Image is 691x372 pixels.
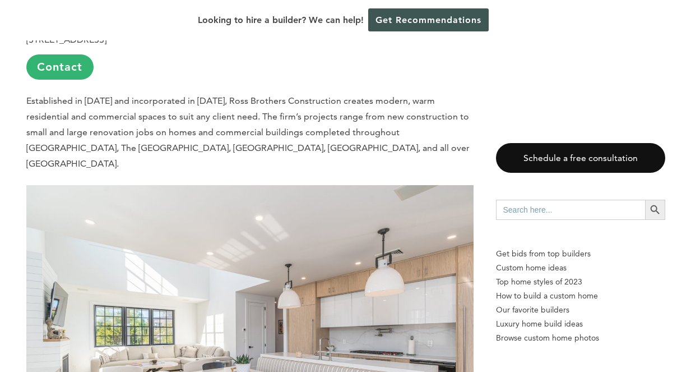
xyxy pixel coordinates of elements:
[496,200,645,220] input: Search here...
[368,8,489,31] a: Get Recommendations
[26,95,470,169] span: Established in [DATE] and incorporated in [DATE], Ross Brothers Construction creates modern, warm...
[496,275,665,289] a: Top home styles of 2023
[26,54,94,80] a: Contact
[496,247,665,261] p: Get bids from top builders
[649,204,661,216] svg: Search
[496,317,665,331] a: Luxury home build ideas
[496,303,665,317] a: Our favorite builders
[496,331,665,345] a: Browse custom home photos
[496,289,665,303] a: How to build a custom home
[496,261,665,275] a: Custom home ideas
[496,143,665,173] a: Schedule a free consultation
